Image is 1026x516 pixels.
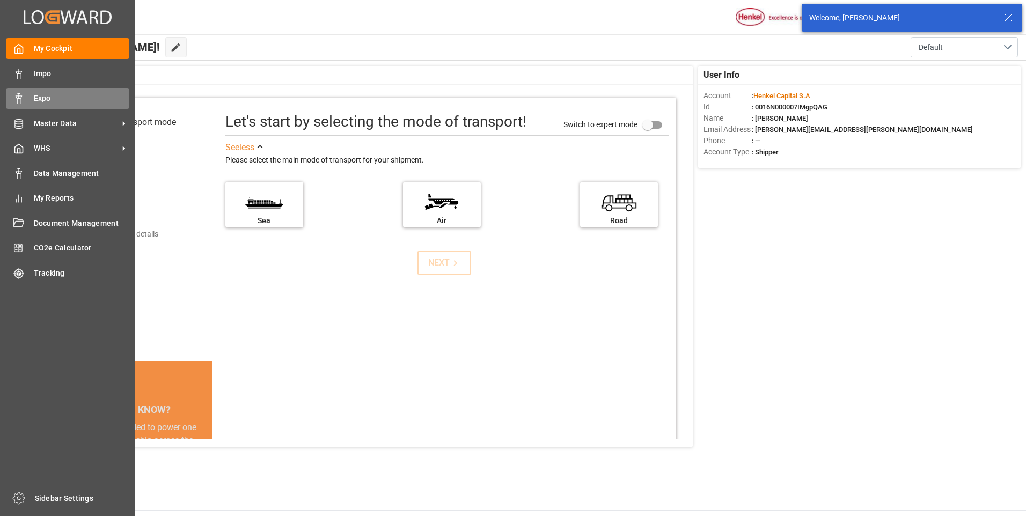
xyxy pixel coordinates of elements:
span: WHS [34,143,119,154]
span: Email Address [703,124,752,135]
img: Henkel%20logo.jpg_1689854090.jpg [736,8,826,27]
span: Henkel Capital S.A [753,92,810,100]
span: Sidebar Settings [35,493,131,504]
div: Welcome, [PERSON_NAME] [809,12,994,24]
span: Default [919,42,943,53]
a: Expo [6,88,129,109]
span: : [PERSON_NAME][EMAIL_ADDRESS][PERSON_NAME][DOMAIN_NAME] [752,126,973,134]
span: Id [703,101,752,113]
span: Master Data [34,118,119,129]
span: : — [752,137,760,145]
span: Account [703,90,752,101]
span: Document Management [34,218,130,229]
span: : 0016N000007IMgpQAG [752,103,827,111]
span: Data Management [34,168,130,179]
div: NEXT [428,256,461,269]
a: My Cockpit [6,38,129,59]
span: Tracking [34,268,130,279]
div: See less [225,141,254,154]
span: Account Type [703,146,752,158]
span: Impo [34,68,130,79]
a: My Reports [6,188,129,209]
div: Please select the main mode of transport for your shipment. [225,154,669,167]
span: My Cockpit [34,43,130,54]
span: Expo [34,93,130,104]
button: next slide / item [197,421,212,511]
span: Hello [PERSON_NAME]! [45,37,160,57]
a: Document Management [6,212,129,233]
span: Switch to expert mode [563,120,637,128]
button: NEXT [417,251,471,275]
div: Sea [231,215,298,226]
span: My Reports [34,193,130,204]
div: Road [585,215,653,226]
div: Air [408,215,475,226]
span: User Info [703,69,739,82]
button: open menu [911,37,1018,57]
span: CO2e Calculator [34,242,130,254]
span: : [PERSON_NAME] [752,114,808,122]
a: Impo [6,63,129,84]
a: Data Management [6,163,129,183]
span: Phone [703,135,752,146]
a: CO2e Calculator [6,238,129,259]
a: Tracking [6,262,129,283]
span: : Shipper [752,148,779,156]
div: Let's start by selecting the mode of transport! [225,110,526,133]
div: Add shipping details [91,228,158,240]
span: Name [703,113,752,124]
span: : [752,92,810,100]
